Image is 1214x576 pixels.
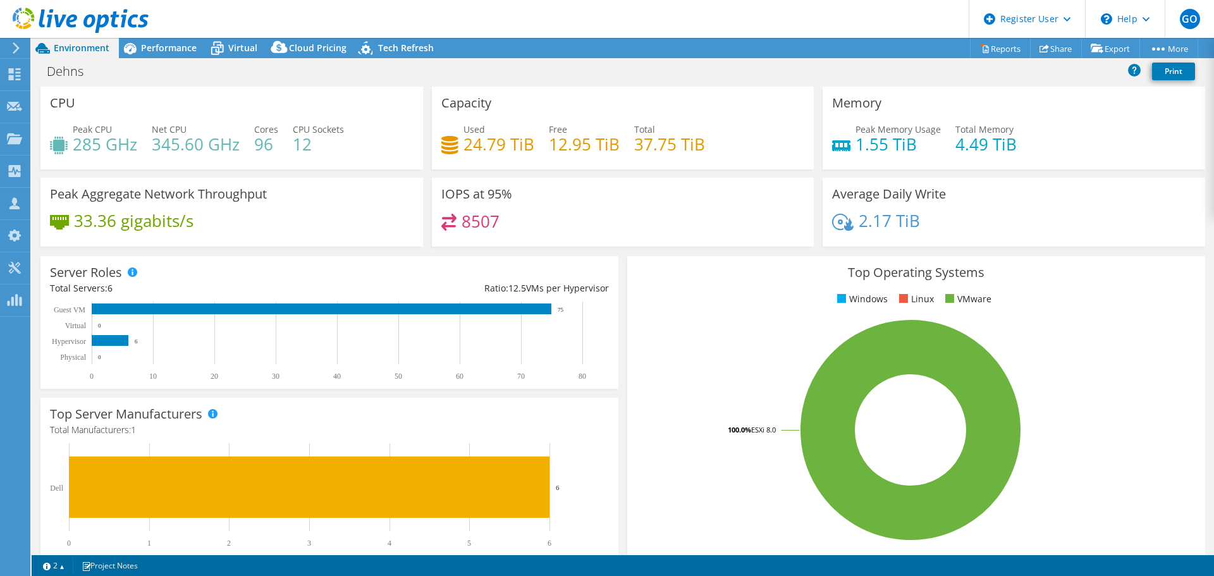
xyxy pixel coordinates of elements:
[333,372,341,381] text: 40
[289,42,346,54] span: Cloud Pricing
[1180,9,1200,29] span: GO
[73,137,137,151] h4: 285 GHz
[54,42,109,54] span: Environment
[751,425,776,434] tspan: ESXi 8.0
[548,539,551,548] text: 6
[152,137,240,151] h4: 345.60 GHz
[307,539,311,548] text: 3
[441,96,491,110] h3: Capacity
[227,539,231,548] text: 2
[456,372,463,381] text: 60
[152,123,187,135] span: Net CPU
[637,266,1196,279] h3: Top Operating Systems
[50,187,267,201] h3: Peak Aggregate Network Throughput
[462,214,500,228] h4: 8507
[832,187,946,201] h3: Average Daily Write
[855,123,941,135] span: Peak Memory Usage
[52,337,86,346] text: Hypervisor
[1101,13,1112,25] svg: \n
[141,42,197,54] span: Performance
[73,558,147,573] a: Project Notes
[855,137,941,151] h4: 1.55 TiB
[1081,39,1140,58] a: Export
[859,214,920,228] h4: 2.17 TiB
[970,39,1031,58] a: Reports
[98,354,101,360] text: 0
[728,425,751,434] tspan: 100.0%
[1030,39,1082,58] a: Share
[74,214,193,228] h4: 33.36 gigabits/s
[41,64,103,78] h1: Dehns
[54,305,85,314] text: Guest VM
[832,96,881,110] h3: Memory
[467,539,471,548] text: 5
[634,123,655,135] span: Total
[1139,39,1198,58] a: More
[50,266,122,279] h3: Server Roles
[67,539,71,548] text: 0
[329,281,609,295] div: Ratio: VMs per Hypervisor
[549,137,620,151] h4: 12.95 TiB
[1152,63,1195,80] a: Print
[50,281,329,295] div: Total Servers:
[378,42,434,54] span: Tech Refresh
[395,372,402,381] text: 50
[254,137,278,151] h4: 96
[463,123,485,135] span: Used
[955,137,1017,151] h4: 4.49 TiB
[228,42,257,54] span: Virtual
[50,96,75,110] h3: CPU
[942,292,991,306] li: VMware
[131,424,136,436] span: 1
[508,282,526,294] span: 12.5
[272,372,279,381] text: 30
[634,137,705,151] h4: 37.75 TiB
[107,282,113,294] span: 6
[388,539,391,548] text: 4
[65,321,87,330] text: Virtual
[149,372,157,381] text: 10
[254,123,278,135] span: Cores
[50,423,609,437] h4: Total Manufacturers:
[579,372,586,381] text: 80
[50,484,63,493] text: Dell
[558,307,564,313] text: 75
[147,539,151,548] text: 1
[135,338,138,345] text: 6
[896,292,934,306] li: Linux
[73,123,112,135] span: Peak CPU
[517,372,525,381] text: 70
[211,372,218,381] text: 20
[556,484,560,491] text: 6
[834,292,888,306] li: Windows
[441,187,512,201] h3: IOPS at 95%
[549,123,567,135] span: Free
[463,137,534,151] h4: 24.79 TiB
[293,123,344,135] span: CPU Sockets
[293,137,344,151] h4: 12
[34,558,73,573] a: 2
[60,353,86,362] text: Physical
[90,372,94,381] text: 0
[955,123,1014,135] span: Total Memory
[98,322,101,329] text: 0
[50,407,202,421] h3: Top Server Manufacturers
